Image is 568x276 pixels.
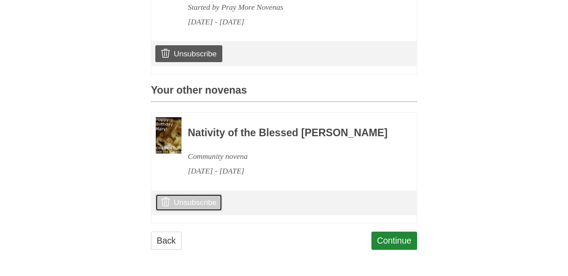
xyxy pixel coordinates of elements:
[151,232,181,250] a: Back
[156,117,181,154] img: Novena image
[188,149,393,164] div: Community novena
[151,85,417,102] h3: Your other novenas
[371,232,418,250] a: Continue
[188,164,393,178] div: [DATE] - [DATE]
[155,45,222,62] a: Unsubscribe
[155,194,222,211] a: Unsubscribe
[188,127,393,139] h3: Nativity of the Blessed [PERSON_NAME]
[188,15,393,29] div: [DATE] - [DATE]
